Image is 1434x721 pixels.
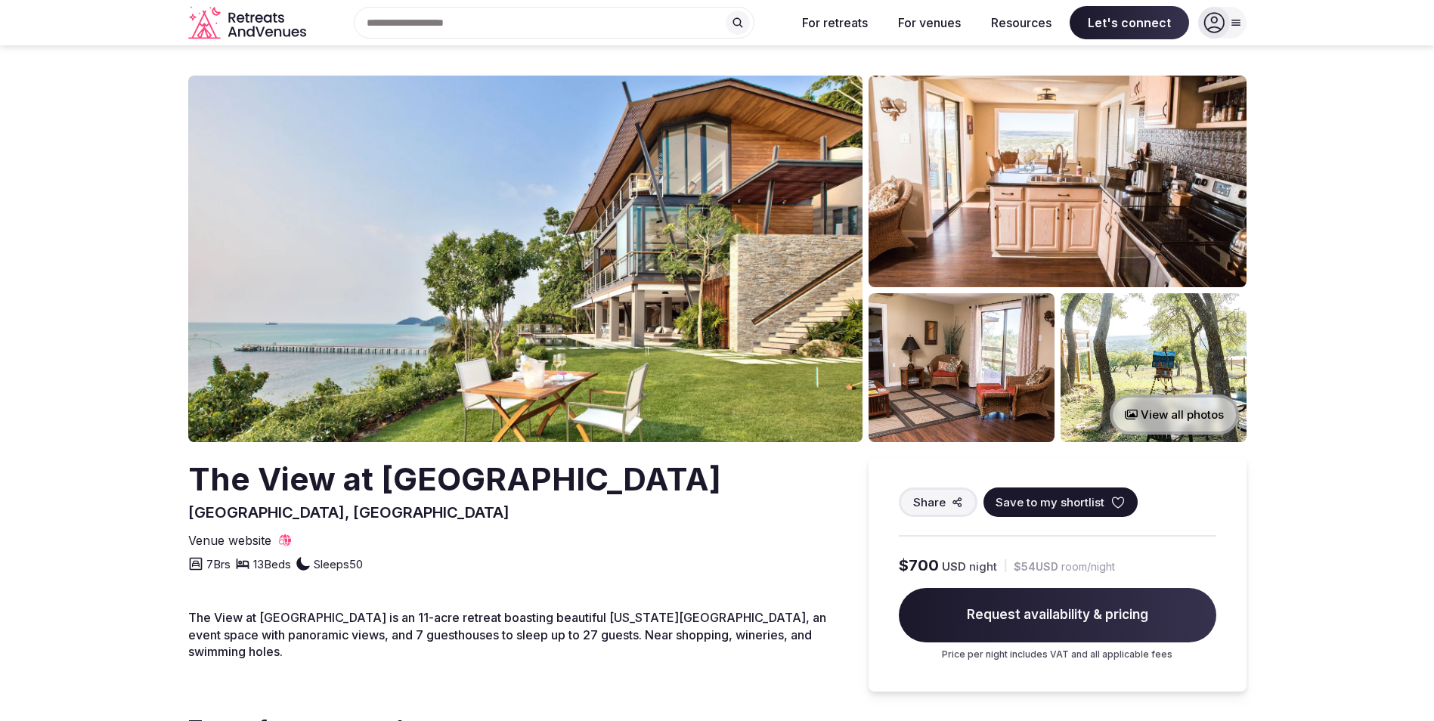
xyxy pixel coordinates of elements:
span: Let's connect [1070,6,1189,39]
button: Save to my shortlist [983,487,1138,517]
h2: The View at [GEOGRAPHIC_DATA] [188,457,721,502]
img: Venue gallery photo [869,76,1247,287]
div: | [1003,558,1008,574]
span: Request availability & pricing [899,588,1216,642]
span: Venue website [188,532,271,549]
span: $700 [899,555,939,576]
span: room/night [1061,559,1115,574]
span: Save to my shortlist [996,494,1104,510]
p: Price per night includes VAT and all applicable fees [899,648,1216,661]
button: For venues [886,6,973,39]
span: 13 Beds [253,556,291,572]
button: View all photos [1110,395,1239,435]
img: Venue cover photo [188,76,863,442]
span: 7 Brs [206,556,231,572]
span: night [969,559,997,574]
button: For retreats [790,6,880,39]
a: Venue website [188,532,293,549]
span: The View at [GEOGRAPHIC_DATA] is an 11-acre retreat boasting beautiful [US_STATE][GEOGRAPHIC_DATA... [188,610,826,659]
button: Share [899,487,977,517]
svg: Retreats and Venues company logo [188,6,309,40]
span: Share [913,494,946,510]
img: Venue gallery photo [1061,293,1247,442]
button: Resources [979,6,1064,39]
span: USD [942,559,966,574]
span: $54 USD [1014,559,1058,574]
img: Venue gallery photo [869,293,1055,442]
span: [GEOGRAPHIC_DATA], [GEOGRAPHIC_DATA] [188,503,509,521]
a: Visit the homepage [188,6,309,40]
span: Sleeps 50 [314,556,363,572]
